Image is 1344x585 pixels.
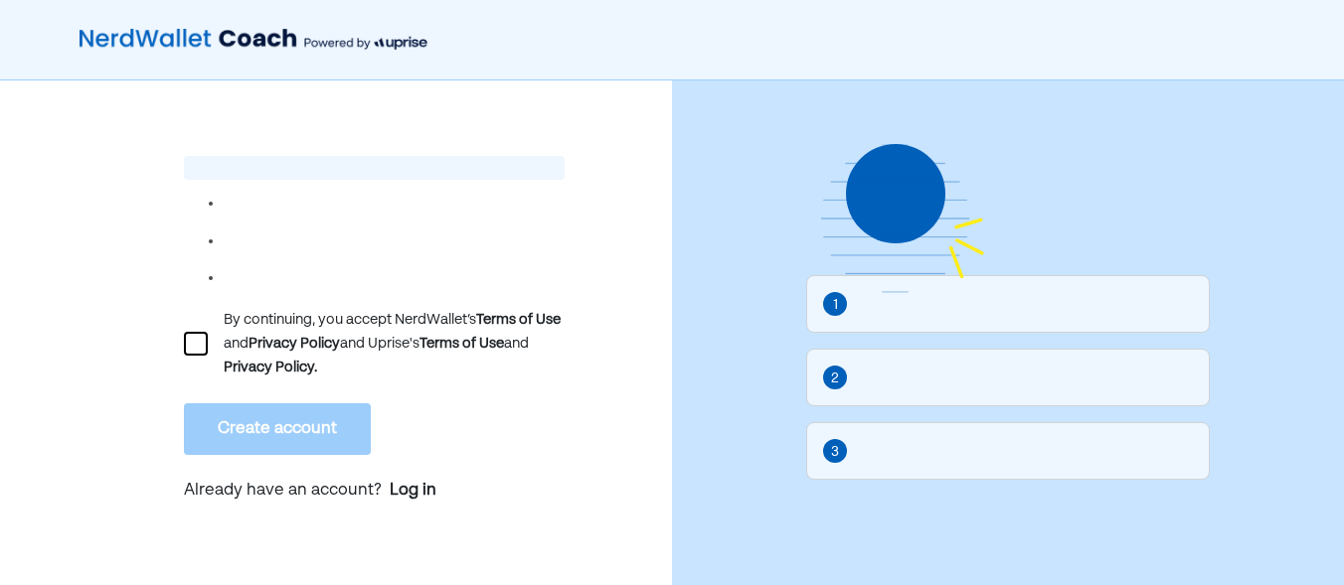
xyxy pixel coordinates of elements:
div: Terms of Use [476,308,561,332]
div: 1 [833,294,838,316]
p: Already have an account? [184,479,565,505]
div: 2 [831,367,839,389]
div: Terms of Use [420,332,504,356]
div: 3 [831,441,839,463]
div: Privacy Policy [249,332,340,356]
a: Log in [390,479,436,503]
div: By continuing, you accept NerdWallet’s and and Uprise's and [224,308,565,379]
div: Privacy Policy. [224,356,317,379]
button: Create account [184,403,371,455]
